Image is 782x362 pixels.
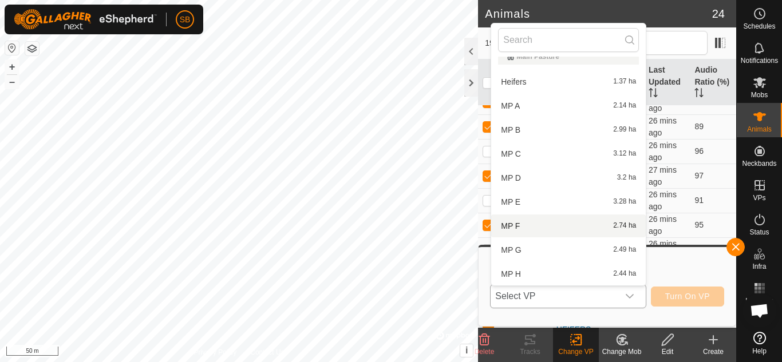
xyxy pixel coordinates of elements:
[507,347,553,357] div: Tracks
[649,90,658,99] p-sorticon: Activate to sort
[491,238,646,261] li: MP G
[613,270,636,278] span: 2.44 ha
[501,174,521,182] span: MP D
[742,160,776,167] span: Neckbands
[649,165,677,186] span: 31 Aug 2025, 4:03 pm
[460,344,473,357] button: i
[649,92,677,113] span: 31 Aug 2025, 3:36 pm
[649,141,677,162] span: 31 Aug 2025, 4:04 pm
[498,28,639,52] input: Search
[737,327,782,359] a: Help
[694,90,704,99] p-sorticon: Activate to sort
[491,285,618,308] span: Select VP
[694,146,704,156] span: 96
[651,287,724,307] button: Turn On VP
[613,126,636,134] span: 2.99 ha
[617,174,636,182] span: 3.2 ha
[644,59,690,106] th: Last Updated
[501,78,526,86] span: Heifers
[694,122,704,131] span: 89
[649,214,677,236] span: 31 Aug 2025, 4:04 pm
[613,150,636,158] span: 3.12 ha
[501,198,520,206] span: MP E
[491,262,646,285] li: MP H
[250,347,284,357] a: Contact Us
[599,347,645,357] div: Change Mob
[752,263,766,270] span: Infra
[649,116,677,137] span: 31 Aug 2025, 4:04 pm
[501,270,521,278] span: MP H
[501,102,520,110] span: MP A
[5,75,19,89] button: –
[694,220,704,229] span: 95
[501,246,522,254] span: MP G
[742,293,777,328] a: Open chat
[613,102,636,110] span: 2.14 ha
[194,347,237,357] a: Privacy Policy
[751,92,768,98] span: Mobs
[613,246,636,254] span: 2.49 ha
[649,239,677,260] span: 31 Aug 2025, 4:04 pm
[491,190,646,213] li: MP E
[694,171,704,180] span: 97
[25,42,39,55] button: Map Layers
[649,190,677,211] span: 31 Aug 2025, 4:04 pm
[491,118,646,141] li: MP B
[553,347,599,357] div: Change VP
[694,196,704,205] span: 91
[491,166,646,189] li: MP D
[507,53,630,60] div: Main Pasture
[618,285,641,308] div: dropdown trigger
[741,57,778,64] span: Notifications
[501,126,520,134] span: MP B
[491,142,646,165] li: MP C
[745,297,773,304] span: Heatmap
[753,194,765,201] span: VPs
[501,150,521,158] span: MP C
[712,5,725,22] span: 24
[491,94,646,117] li: MP A
[465,345,468,355] span: i
[665,292,710,301] span: Turn On VP
[613,222,636,230] span: 2.74 ha
[752,348,767,355] span: Help
[491,70,646,93] li: Heifers
[749,229,769,236] span: Status
[5,60,19,74] button: +
[645,347,690,357] div: Edit
[747,126,772,133] span: Animals
[180,14,191,26] span: SB
[501,222,520,230] span: MP F
[613,198,636,206] span: 3.28 ha
[5,41,19,55] button: Reset Map
[690,347,736,357] div: Create
[475,348,495,356] span: Delete
[14,9,157,30] img: Gallagher Logo
[613,78,636,86] span: 1.37 ha
[690,59,736,106] th: Audio Ratio (%)
[743,23,775,30] span: Schedules
[485,7,712,21] h2: Animals
[485,37,568,49] span: 19 selected of 24
[491,214,646,237] li: MP F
